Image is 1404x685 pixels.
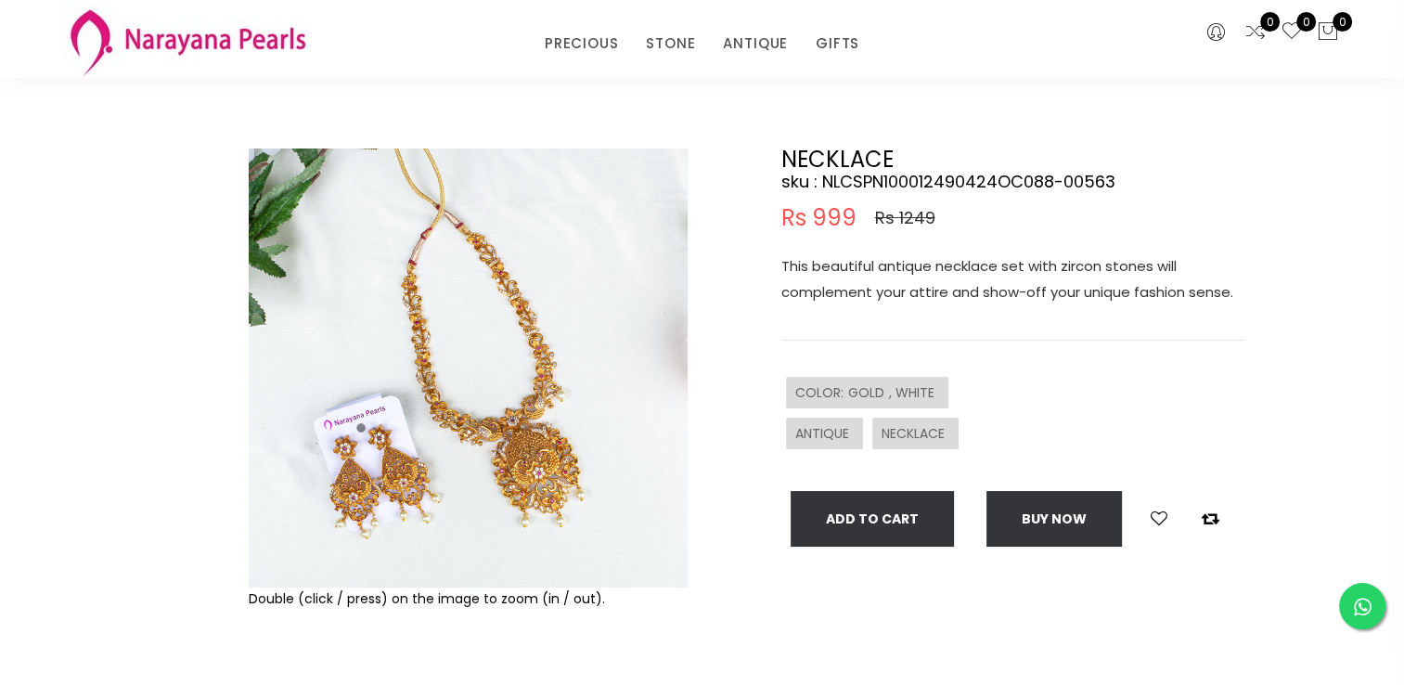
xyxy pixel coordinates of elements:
span: NECKLACE [882,424,949,443]
span: Rs 1249 [875,207,935,229]
a: PRECIOUS [545,30,618,58]
h2: NECKLACE [781,149,1245,171]
h4: sku : NLCSPN100012490424OC088-00563 [781,171,1245,193]
div: Double (click / press) on the image to zoom (in / out). [249,588,688,610]
span: 0 [1260,12,1280,32]
span: GOLD [848,383,889,402]
span: COLOR : [795,383,848,402]
span: , WHITE [889,383,939,402]
button: 0 [1317,20,1339,45]
a: GIFTS [816,30,859,58]
p: This beautiful antique necklace set with zircon stones will complement your attire and show-off y... [781,253,1245,305]
span: ANTIQUE [795,424,854,443]
span: 0 [1333,12,1352,32]
a: 0 [1281,20,1303,45]
button: Buy now [986,491,1122,547]
a: 0 [1244,20,1267,45]
a: STONE [646,30,695,58]
span: Rs 999 [781,207,857,229]
span: 0 [1296,12,1316,32]
img: Example [249,149,688,588]
button: Add to compare [1196,507,1225,531]
button: Add to wishlist [1145,507,1173,531]
button: Add To Cart [791,491,954,547]
a: ANTIQUE [723,30,788,58]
